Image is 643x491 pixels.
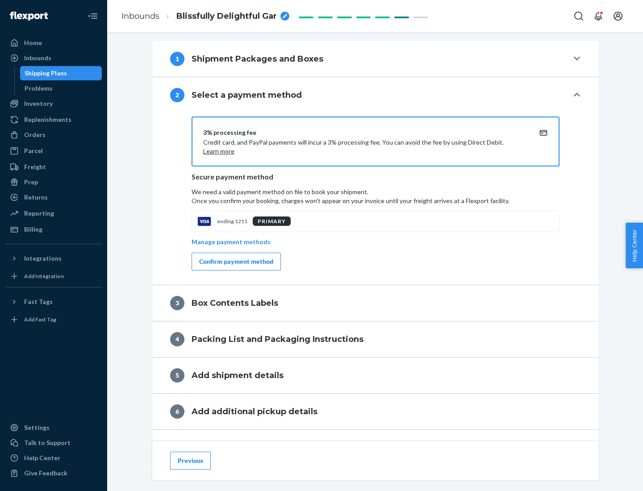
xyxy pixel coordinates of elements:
[170,404,184,419] div: 6
[24,99,53,108] div: Inventory
[5,295,102,309] button: Fast Tags
[25,69,67,78] div: Shipping Plans
[170,52,184,66] div: 1
[24,454,60,462] div: Help Center
[24,254,62,263] div: Integrations
[192,172,559,182] p: Secure payment method
[10,12,48,21] img: Flexport logo
[192,406,317,417] h4: Add additional pickup details
[5,436,102,450] a: Talk to Support
[24,423,50,432] div: Settings
[170,332,184,346] div: 4
[24,38,42,47] div: Home
[192,253,281,270] button: Confirm payment method
[170,296,184,310] div: 3
[5,206,102,221] a: Reporting
[24,469,67,478] div: Give Feedback
[24,225,42,234] div: Billing
[192,89,302,101] h4: Select a payment method
[25,84,53,93] div: Problems
[24,297,53,306] div: Fast Tags
[192,53,323,65] h4: Shipment Packages and Boxes
[253,216,291,226] div: PRIMARY
[121,11,159,21] a: Inbounds
[20,81,102,96] a: Problems
[152,41,599,77] button: 1Shipment Packages and Boxes
[170,452,211,470] button: Previous
[24,193,48,202] div: Returns
[152,321,599,357] button: 4Packing List and Packaging Instructions
[5,96,102,111] a: Inventory
[20,66,102,80] a: Shipping Plans
[24,209,54,218] div: Reporting
[5,190,102,204] a: Returns
[152,430,599,466] button: 7Shipping Quote
[24,438,71,447] div: Talk to Support
[203,147,234,156] button: Learn more
[192,297,278,309] h4: Box Contents Labels
[24,54,51,62] div: Inbounds
[24,162,46,171] div: Freight
[5,466,102,480] button: Give Feedback
[192,187,559,205] p: We need a valid payment method on file to book your shipment.
[5,251,102,266] button: Integrations
[24,178,38,187] div: Prep
[192,237,271,246] p: Manage payment methods
[5,175,102,189] a: Prep
[5,222,102,237] a: Billing
[5,112,102,127] a: Replenishments
[152,394,599,429] button: 6Add additional pickup details
[217,217,247,225] p: ending 1211
[192,370,284,381] h4: Add shipment details
[5,312,102,327] a: Add Fast Tag
[570,7,588,25] button: Open Search Box
[5,420,102,435] a: Settings
[24,146,43,155] div: Parcel
[24,316,56,323] div: Add Fast Tag
[626,223,643,268] button: Help Center
[24,130,46,139] div: Orders
[609,7,627,25] button: Open account menu
[203,138,526,156] p: Credit card, and PayPal payments will incur a 3% processing fee. You can avoid the fee by using D...
[5,51,102,65] a: Inbounds
[203,128,526,137] div: 3% processing fee
[5,269,102,283] a: Add Integration
[192,333,363,345] h4: Packing List and Packaging Instructions
[152,358,599,393] button: 5Add shipment details
[170,368,184,383] div: 5
[5,128,102,142] a: Orders
[24,115,71,124] div: Replenishments
[152,77,599,113] button: 2Select a payment method
[84,7,102,25] button: Close Navigation
[170,88,184,102] div: 2
[199,257,273,266] div: Confirm payment method
[114,3,296,29] ol: breadcrumbs
[5,160,102,174] a: Freight
[192,196,559,205] p: Once you confirm your booking, charges won't appear on your invoice until your freight arrives at...
[24,272,64,280] div: Add Integration
[5,36,102,50] a: Home
[5,144,102,158] a: Parcel
[152,285,599,321] button: 3Box Contents Labels
[5,451,102,465] a: Help Center
[176,11,277,22] span: Blissfully Delightful Gar
[589,7,607,25] button: Open notifications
